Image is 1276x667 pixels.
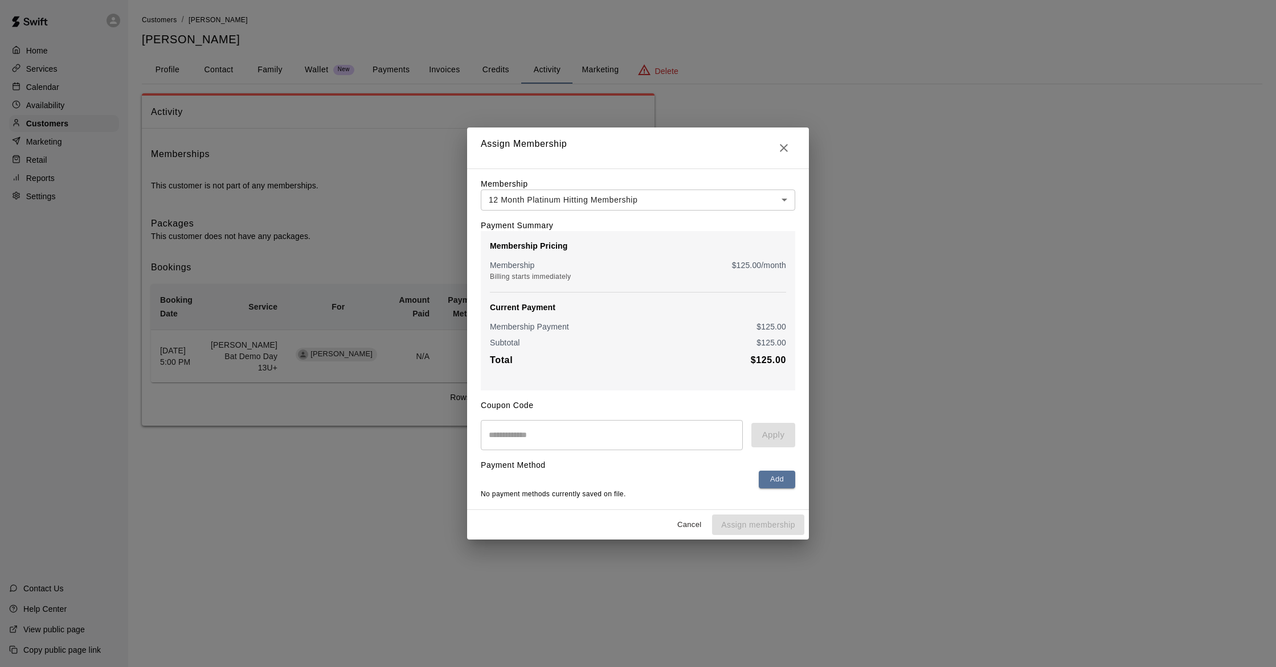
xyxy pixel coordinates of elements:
[671,516,707,534] button: Cancel
[756,321,786,332] p: $ 125.00
[481,221,553,230] label: Payment Summary
[756,337,786,348] p: $ 125.00
[481,190,795,211] div: 12 Month Platinum Hitting Membership
[490,273,571,281] span: Billing starts immediately
[490,321,569,332] p: Membership Payment
[490,355,513,365] b: Total
[490,240,786,252] p: Membership Pricing
[772,137,795,159] button: Close
[467,127,809,168] h2: Assign Membership
[490,302,786,313] p: Current Payment
[732,260,786,271] p: $ 125.00 /month
[490,337,520,348] p: Subtotal
[759,471,795,488] button: Add
[490,260,535,271] p: Membership
[481,460,546,470] label: Payment Method
[481,401,534,410] label: Coupon Code
[481,490,626,498] span: No payment methods currently saved on file.
[481,179,528,188] label: Membership
[751,355,786,365] b: $ 125.00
